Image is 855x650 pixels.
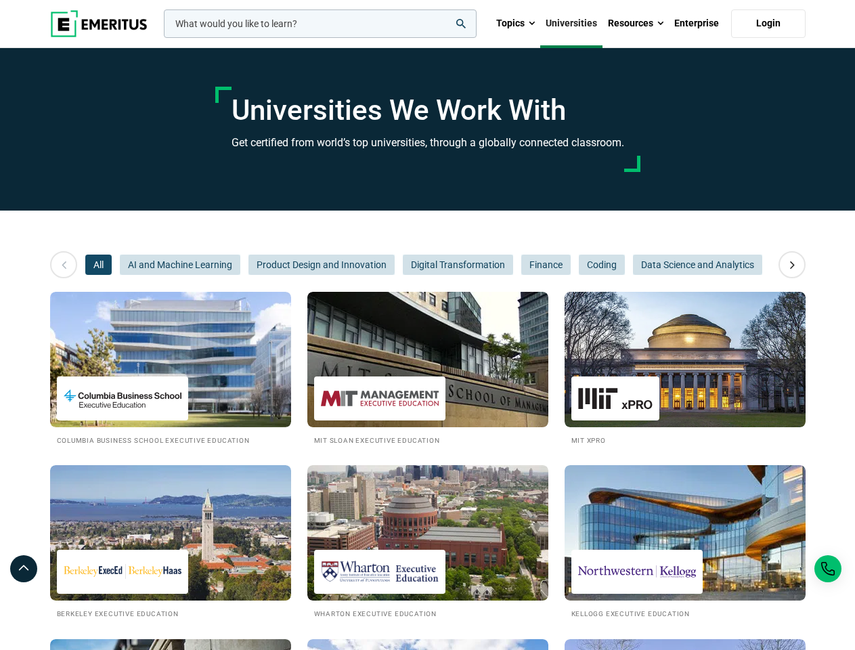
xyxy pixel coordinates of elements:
h2: MIT Sloan Executive Education [314,434,542,446]
h2: MIT xPRO [571,434,799,446]
button: Coding [579,255,625,275]
input: woocommerce-product-search-field-0 [164,9,477,38]
a: Universities We Work With MIT xPRO MIT xPRO [565,292,806,446]
a: Universities We Work With Columbia Business School Executive Education Columbia Business School E... [50,292,291,446]
img: Wharton Executive Education [321,557,439,587]
h1: Universities We Work With [232,93,624,127]
a: Universities We Work With Kellogg Executive Education Kellogg Executive Education [565,465,806,619]
h2: Wharton Executive Education [314,607,542,619]
img: Berkeley Executive Education [64,557,181,587]
a: Universities We Work With Wharton Executive Education Wharton Executive Education [307,465,548,619]
img: MIT xPRO [578,383,653,414]
a: Universities We Work With Berkeley Executive Education Berkeley Executive Education [50,465,291,619]
a: Universities We Work With MIT Sloan Executive Education MIT Sloan Executive Education [307,292,548,446]
a: Login [731,9,806,38]
img: Universities We Work With [565,292,806,427]
img: Kellogg Executive Education [578,557,696,587]
button: AI and Machine Learning [120,255,240,275]
img: Universities We Work With [307,292,548,427]
h2: Columbia Business School Executive Education [57,434,284,446]
img: MIT Sloan Executive Education [321,383,439,414]
button: Digital Transformation [403,255,513,275]
img: Columbia Business School Executive Education [64,383,181,414]
h2: Berkeley Executive Education [57,607,284,619]
img: Universities We Work With [565,465,806,601]
button: Product Design and Innovation [248,255,395,275]
img: Universities We Work With [307,465,548,601]
button: Finance [521,255,571,275]
h3: Get certified from world’s top universities, through a globally connected classroom. [232,134,624,152]
img: Universities We Work With [50,292,291,427]
button: Data Science and Analytics [633,255,762,275]
img: Universities We Work With [50,465,291,601]
button: All [85,255,112,275]
h2: Kellogg Executive Education [571,607,799,619]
